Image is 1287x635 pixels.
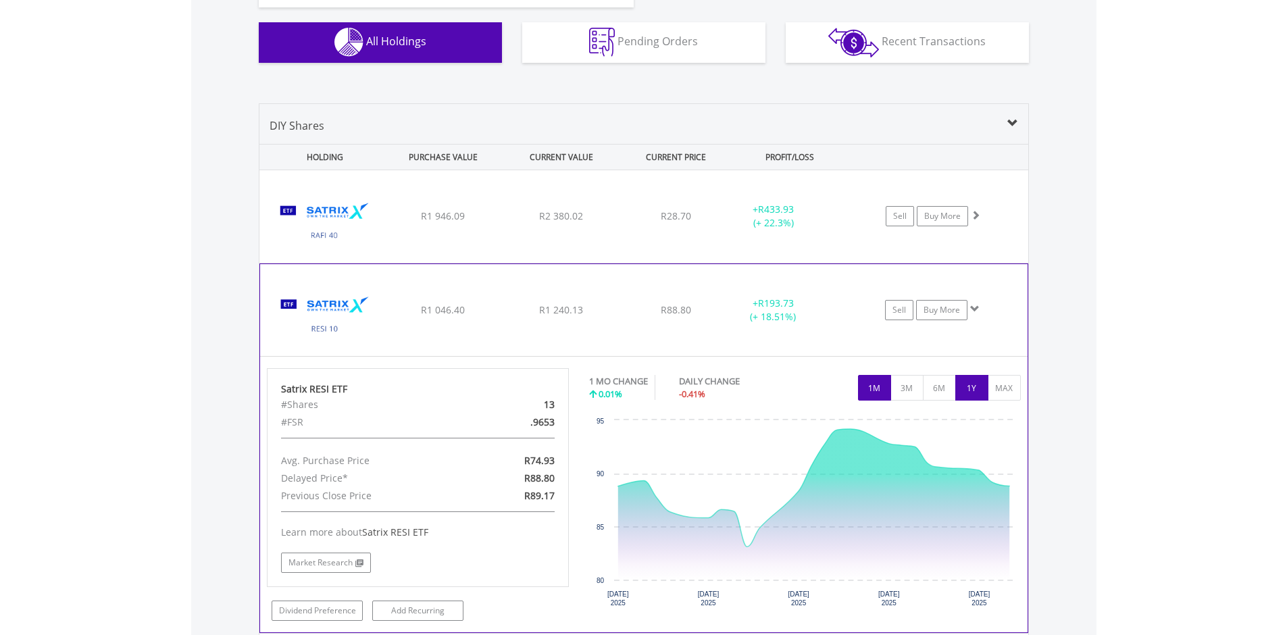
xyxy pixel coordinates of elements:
div: 1 MO CHANGE [589,375,648,388]
div: PROFIT/LOSS [732,145,848,170]
a: Market Research [281,553,371,573]
a: Add Recurring [372,601,463,621]
div: CURRENT PRICE [622,145,729,170]
text: [DATE] 2025 [698,590,720,607]
span: R1 046.40 [421,303,465,316]
text: [DATE] 2025 [969,590,990,607]
div: #Shares [271,396,467,413]
div: Learn more about [281,526,555,539]
text: 85 [597,524,605,531]
span: R74.93 [524,454,555,467]
div: #FSR [271,413,467,431]
a: Sell [885,300,913,320]
span: DIY Shares [270,118,324,133]
span: R88.80 [661,303,691,316]
button: 1M [858,375,891,401]
div: 13 [467,396,565,413]
div: HOLDING [260,145,383,170]
text: 90 [597,470,605,478]
span: R1 946.09 [421,209,465,222]
span: Recent Transactions [882,34,986,49]
a: Dividend Preference [272,601,363,621]
a: Buy More [917,206,968,226]
span: R193.73 [758,297,794,309]
button: 6M [923,375,956,401]
img: holdings-wht.png [334,28,363,57]
img: TFSA.STXRES.png [267,281,383,353]
div: CURRENT VALUE [504,145,620,170]
div: Chart. Highcharts interactive chart. [589,413,1021,616]
button: Recent Transactions [786,22,1029,63]
div: Satrix RESI ETF [281,382,555,396]
a: Buy More [916,300,967,320]
button: Pending Orders [522,22,765,63]
span: R1 240.13 [539,303,583,316]
div: Previous Close Price [271,487,467,505]
text: 95 [597,417,605,425]
span: 0.01% [599,388,622,400]
span: R89.17 [524,489,555,502]
text: [DATE] 2025 [607,590,629,607]
text: [DATE] 2025 [788,590,809,607]
button: MAX [988,375,1021,401]
button: 1Y [955,375,988,401]
span: Satrix RESI ETF [362,526,428,538]
text: 80 [597,577,605,584]
svg: Interactive chart [589,413,1020,616]
span: R2 380.02 [539,209,583,222]
div: + (+ 18.51%) [722,297,824,324]
span: All Holdings [366,34,426,49]
a: Sell [886,206,914,226]
text: [DATE] 2025 [878,590,900,607]
span: R28.70 [661,209,691,222]
button: 3M [890,375,924,401]
span: Pending Orders [617,34,698,49]
img: pending_instructions-wht.png [589,28,615,57]
img: TFSA.STXRAF.png [266,187,382,259]
div: Delayed Price* [271,469,467,487]
div: Avg. Purchase Price [271,452,467,469]
img: transactions-zar-wht.png [828,28,879,57]
div: DAILY CHANGE [679,375,787,388]
span: -0.41% [679,388,705,400]
div: PURCHASE VALUE [386,145,501,170]
div: + (+ 22.3%) [723,203,825,230]
button: All Holdings [259,22,502,63]
span: R433.93 [758,203,794,215]
div: .9653 [467,413,565,431]
span: R88.80 [524,472,555,484]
